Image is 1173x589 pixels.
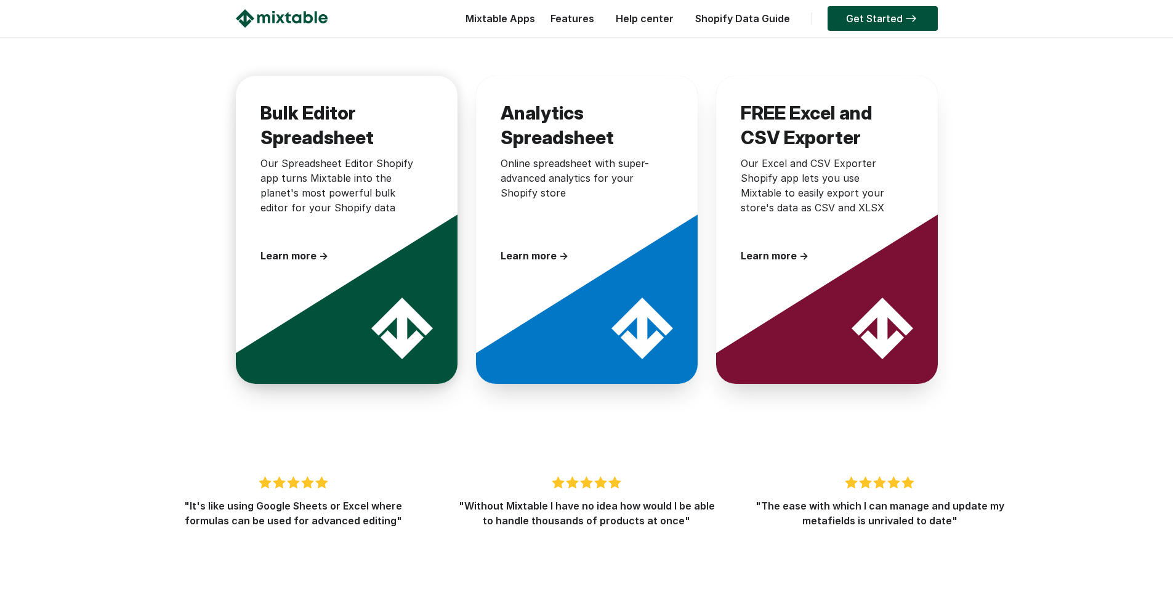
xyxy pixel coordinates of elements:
[741,248,901,263] div: Learn more →
[903,15,919,22] img: arrow-right.svg
[716,76,938,384] a: FREE Excel and CSV Exporter Our Excel and CSV Exporter Shopify app lets you use Mixtable to easil...
[741,156,901,236] div: Our Excel and CSV Exporter Shopify app lets you use Mixtable to easily export your store's data a...
[476,76,698,384] a: Analytics Spreadsheet Online spreadsheet with super-advanced analytics for your Shopify store Lea...
[147,498,440,528] div: "It's like using Google Sheets or Excel where formulas can be used for advanced editing"
[501,156,661,236] div: Online spreadsheet with super-advanced analytics for your Shopify store
[741,100,901,144] h3: FREE Excel and CSV Exporter
[689,12,796,25] a: Shopify Data Guide
[260,156,421,236] div: Our Spreadsheet Editor Shopify app turns Mixtable into the planet's most powerful bulk editor for...
[440,498,733,528] div: "Without Mixtable I have no idea how would I be able to handle thousands of products at once"
[611,298,673,359] img: Mixtable Logo
[845,476,914,489] img: Five stars
[501,100,661,144] h3: Analytics Spreadsheet
[260,248,421,263] div: Learn more →
[852,298,913,359] img: Mixtable Logo
[828,6,938,31] a: Get Started
[459,9,535,34] div: Mixtable Apps
[552,476,621,489] img: Five stars
[260,100,421,144] h3: Bulk Editor Spreadsheet
[236,9,328,28] img: Mixtable logo
[501,248,661,263] div: Learn more →
[236,76,458,384] a: Bulk Editor Spreadsheet Our Spreadsheet Editor Shopify app turns Mixtable into the planet's most ...
[733,498,1026,528] div: "The ease with which I can manage and update my metafields is unrivaled to date"
[371,298,433,359] img: Mixtable Logo
[259,476,328,489] img: Five stars
[544,12,600,25] a: Features
[610,12,680,25] a: Help center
